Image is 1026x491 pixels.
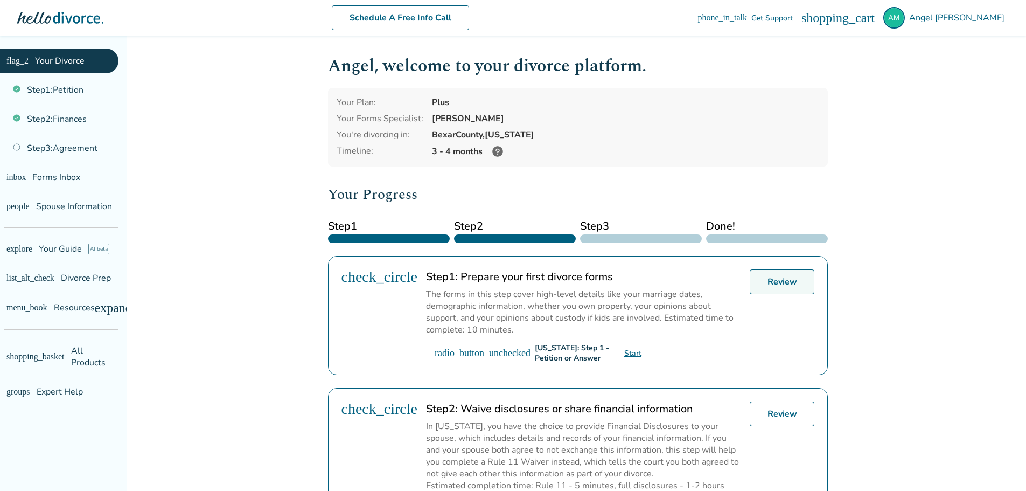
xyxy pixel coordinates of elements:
[6,302,95,314] span: Resources
[624,348,641,358] a: Start
[6,173,26,182] span: inbox
[750,402,814,426] a: Review
[454,218,576,234] span: Step 2
[432,129,819,141] div: Bexar County, [US_STATE]
[426,269,458,284] strong: Step 1 :
[337,96,423,108] div: Your Plan:
[697,13,747,22] span: phone_in_talk
[332,5,469,30] a: Schedule A Free Info Call
[32,171,80,183] span: Forms Inbox
[697,13,793,23] a: phone_in_talkGet Support
[6,202,30,211] span: people
[883,7,905,29] img: angel.moreno210@gmail.com
[337,145,423,158] div: Timeline:
[328,184,828,205] h2: Your Progress
[426,402,741,416] h2: Waive disclosures or share financial information
[432,145,819,158] div: 3 - 4 months
[426,288,741,336] p: The forms in this step cover high-level details like your marriage dates, demographic information...
[535,343,624,363] div: [US_STATE]: Step 1 - Petition or Answer
[341,402,417,417] span: check_circle
[6,57,29,65] span: flag_2
[341,269,417,285] span: check_circle
[909,12,1009,24] span: Angel [PERSON_NAME]
[337,113,423,125] div: Your Forms Specialist:
[95,301,165,314] span: expand_more
[580,218,702,234] span: Step 3
[6,352,65,361] span: shopping_basket
[6,274,54,282] span: list_alt_check
[6,388,30,396] span: groups
[426,402,458,416] strong: Step 2 :
[432,113,819,125] div: [PERSON_NAME]
[426,269,741,284] h2: Prepare your first divorce forms
[328,53,828,79] h1: Angel , welcome to your divorce platform.
[426,420,741,480] p: In [US_STATE], you have the choice to provide Financial Disclosures to your spouse, which include...
[801,11,875,24] span: shopping_cart
[6,245,32,253] span: explore
[751,13,793,23] span: Get Support
[750,269,814,294] a: Review
[706,218,828,234] span: Done!
[88,244,109,254] span: AI beta
[6,303,47,312] span: menu_book
[435,348,531,358] span: radio_button_unchecked
[972,439,1026,491] iframe: Chat Widget
[337,129,423,141] div: You're divorcing in:
[328,218,450,234] span: Step 1
[432,96,819,108] div: Plus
